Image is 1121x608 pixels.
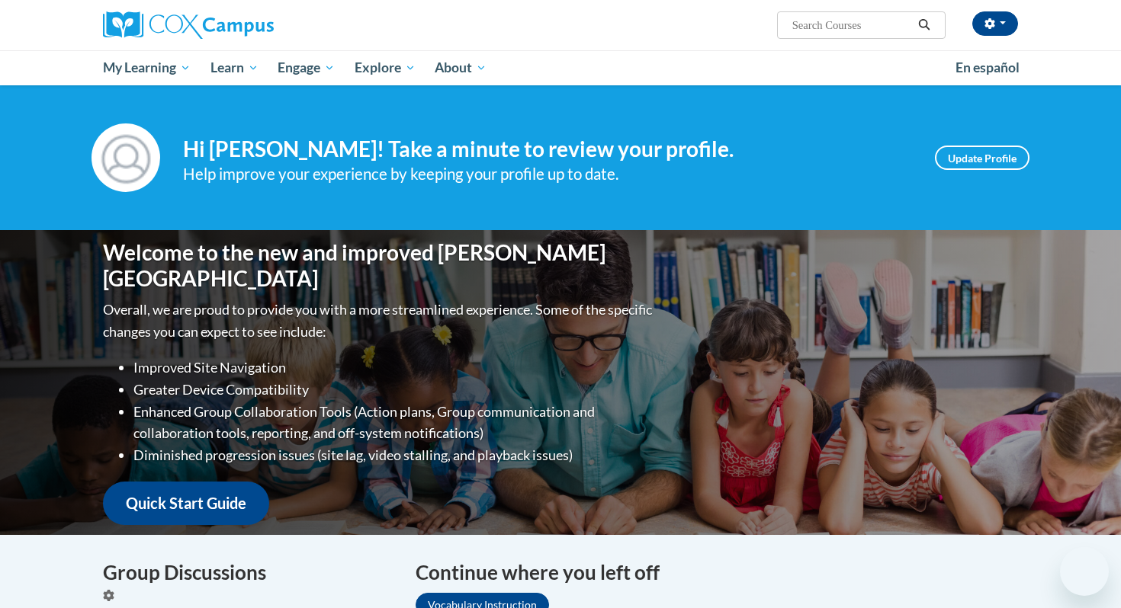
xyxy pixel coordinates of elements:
a: About [426,50,497,85]
h4: Continue where you left off [416,558,1018,587]
a: My Learning [93,50,201,85]
button: Account Settings [972,11,1018,36]
span: My Learning [103,59,191,77]
h1: Welcome to the new and improved [PERSON_NAME][GEOGRAPHIC_DATA] [103,240,656,291]
h4: Hi [PERSON_NAME]! Take a minute to review your profile. [183,136,912,162]
span: En español [956,59,1020,75]
input: Search Courses [791,16,913,34]
span: Learn [210,59,259,77]
a: Learn [201,50,268,85]
li: Diminished progression issues (site lag, video stalling, and playback issues) [133,444,656,466]
li: Enhanced Group Collaboration Tools (Action plans, Group communication and collaboration tools, re... [133,401,656,445]
a: Explore [345,50,426,85]
a: Quick Start Guide [103,482,269,525]
li: Improved Site Navigation [133,357,656,379]
img: Profile Image [92,123,160,192]
span: Explore [355,59,416,77]
a: Cox Campus [103,11,393,39]
div: Main menu [80,50,1041,85]
a: Update Profile [935,146,1029,170]
iframe: Button to launch messaging window [1060,547,1109,596]
li: Greater Device Compatibility [133,379,656,401]
a: En español [946,52,1029,84]
div: Help improve your experience by keeping your profile up to date. [183,162,912,187]
span: About [435,59,487,77]
h4: Group Discussions [103,558,393,587]
a: Engage [268,50,345,85]
button: Search [913,16,936,34]
img: Cox Campus [103,11,274,39]
p: Overall, we are proud to provide you with a more streamlined experience. Some of the specific cha... [103,299,656,343]
span: Engage [278,59,335,77]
